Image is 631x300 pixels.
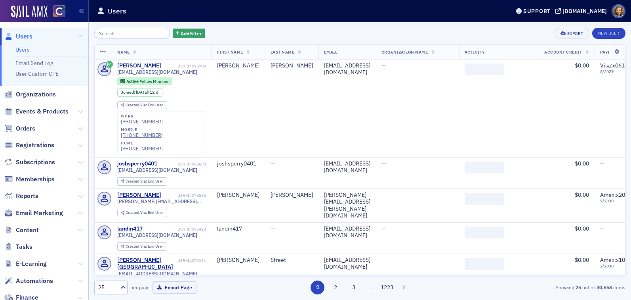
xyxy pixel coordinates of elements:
[16,158,55,167] span: Subscriptions
[465,162,504,173] span: ‌
[117,62,161,69] div: [PERSON_NAME]
[158,162,206,167] div: USR-14075693
[153,281,196,294] button: Export Page
[600,62,628,69] span: Visa : x0615
[555,8,610,14] button: [DOMAIN_NAME]
[121,146,163,152] a: [PHONE_NUMBER]
[94,28,170,39] input: Search…
[117,177,167,186] div: Created Via: End User
[612,4,625,18] span: Profile
[381,62,386,69] span: —
[465,193,504,205] span: ‌
[595,284,613,291] strong: 30,558
[16,226,39,235] span: Content
[53,5,65,17] img: SailAMX
[15,60,53,67] a: Email Send Log
[465,63,504,75] span: ‌
[162,63,206,69] div: USR-14075708
[117,77,172,85] div: Active: Active: Fellow Member
[117,232,197,238] span: [EMAIL_ADDRESS][DOMAIN_NAME]
[162,193,206,198] div: USR-14075595
[465,49,485,55] span: Activity
[173,29,205,38] button: AddFilter
[4,124,35,133] a: Orders
[574,284,582,291] strong: 25
[4,175,55,184] a: Memberships
[16,277,53,285] span: Automations
[575,256,589,263] span: $0.00
[4,107,69,116] a: Events & Products
[523,8,551,15] div: Support
[217,225,259,233] div: landin417
[381,256,386,263] span: —
[454,284,625,291] div: Showing out of items
[217,257,259,264] div: [PERSON_NAME]
[16,90,56,99] span: Organizations
[136,89,148,95] span: [DATE]
[117,167,197,173] span: [EMAIL_ADDRESS][DOMAIN_NAME]
[4,158,55,167] a: Subscriptions
[48,5,65,19] a: View Homepage
[592,28,625,39] a: New User
[381,160,386,167] span: —
[117,271,197,277] span: [EMAIL_ADDRESS][DOMAIN_NAME]
[271,62,313,69] div: [PERSON_NAME]
[126,179,148,184] span: Created Via :
[126,244,163,249] div: End User
[217,192,259,199] div: [PERSON_NAME]
[575,62,589,69] span: $0.00
[4,90,56,99] a: Organizations
[16,32,32,41] span: Users
[117,225,143,233] a: landin417
[121,127,163,132] div: mobile
[139,79,169,84] span: Fellow Member
[217,62,259,69] div: [PERSON_NAME]
[271,192,313,199] div: [PERSON_NAME]
[126,103,163,108] div: End User
[4,226,39,235] a: Content
[324,160,370,174] div: [EMAIL_ADDRESS][DOMAIN_NAME]
[381,191,386,198] span: —
[16,260,47,268] span: E-Learning
[121,90,136,95] span: Joined :
[15,46,30,53] a: Users
[130,284,150,291] label: per page
[15,70,59,77] a: User Custom CPE
[555,28,589,39] button: Export
[324,49,337,55] span: Email
[271,257,313,264] div: Street
[117,88,162,97] div: Joined: 2025-10-13 00:00:00
[117,160,157,167] a: joshsperry0401
[117,209,167,217] div: Created Via: End User
[347,281,360,294] button: 3
[16,107,69,116] span: Events & Products
[126,244,148,249] span: Created Via :
[217,160,259,167] div: joshsperry0401
[16,124,35,133] span: Orders
[575,225,589,232] span: $0.00
[4,209,63,217] a: Email Marketing
[108,6,126,16] h1: Users
[126,211,163,215] div: End User
[329,281,343,294] button: 2
[136,90,158,95] div: (12h)
[121,119,163,125] a: [PHONE_NUMBER]
[271,49,295,55] span: Last Name
[16,192,38,200] span: Reports
[181,30,202,37] span: Add Filter
[465,227,504,238] span: ‌
[381,225,386,232] span: —
[4,242,32,251] a: Tasks
[381,49,428,55] span: Organization Name
[16,175,55,184] span: Memberships
[600,225,604,232] span: —
[117,49,130,55] span: Name
[126,102,148,108] span: Created Via :
[544,49,582,55] span: Account Credit
[121,114,163,119] div: work
[117,101,167,110] div: Created Via: End User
